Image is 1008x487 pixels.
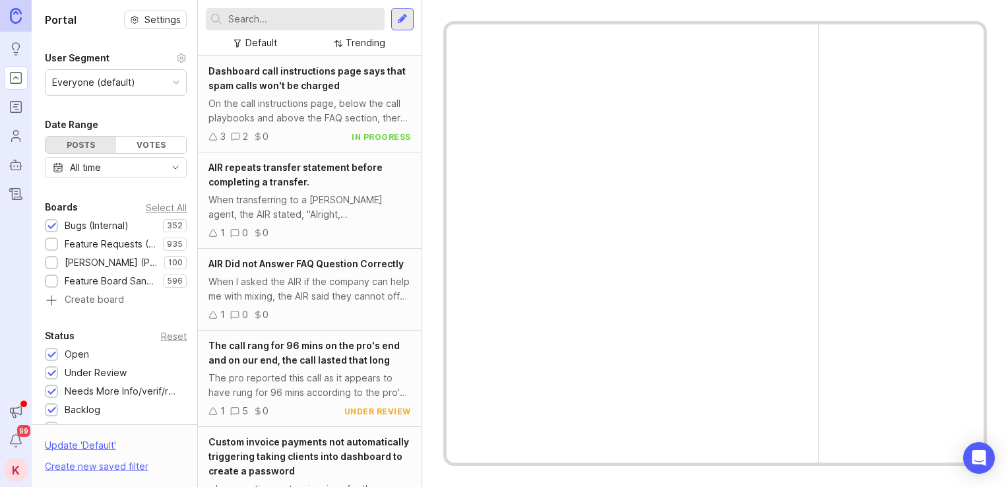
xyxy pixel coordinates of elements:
[65,347,89,362] div: Open
[144,13,181,26] span: Settings
[344,406,411,417] div: under review
[124,11,187,29] button: Settings
[45,459,148,474] div: Create new saved filter
[45,438,116,459] div: Update ' Default '
[52,75,135,90] div: Everyone (default)
[45,199,78,215] div: Boards
[116,137,187,153] div: Votes
[161,333,187,340] div: Reset
[346,36,385,50] div: Trending
[4,458,28,482] button: K
[208,193,411,222] div: When transferring to a [PERSON_NAME] agent, the AIR stated, "Alright, [PERSON_NAME]. I'm going to...
[228,12,379,26] input: Search...
[10,8,22,23] img: Canny Home
[168,257,183,268] p: 100
[198,249,422,331] a: AIR Did not Answer FAQ Question CorrectlyWhen I asked the AIR if the company can help me with mix...
[198,331,422,427] a: The call rang for 96 mins on the pro's end and on our end, the call lasted that longThe pro repor...
[65,218,129,233] div: Bugs (Internal)
[4,37,28,61] a: Ideas
[208,340,400,366] span: The call rang for 96 mins on the pro's end and on our end, the call lasted that long
[65,421,110,436] div: Candidate
[208,436,409,476] span: Custom invoice payments not automatically triggering taking clients into dashboard to create a pa...
[263,404,268,418] div: 0
[4,66,28,90] a: Portal
[165,162,186,173] svg: toggle icon
[4,124,28,148] a: Users
[4,400,28,424] button: Announcements
[208,162,383,187] span: AIR repeats transfer statement before completing a transfer.
[65,366,127,380] div: Under Review
[4,182,28,206] a: Changelog
[208,371,411,400] div: The pro reported this call as it appears to have rung for 96 mins according to the pro's phone se...
[167,239,183,249] p: 935
[4,153,28,177] a: Autopilot
[242,308,248,322] div: 0
[242,404,248,418] div: 5
[198,56,422,152] a: Dashboard call instructions page says that spam calls won't be chargedOn the call instructions pa...
[45,50,110,66] div: User Segment
[245,36,277,50] div: Default
[45,12,77,28] h1: Portal
[220,308,225,322] div: 1
[65,274,156,288] div: Feature Board Sandbox [DATE]
[352,131,411,143] div: in progress
[4,95,28,119] a: Roadmaps
[45,328,75,344] div: Status
[963,442,995,474] div: Open Intercom Messenger
[65,237,156,251] div: Feature Requests (Internal)
[167,276,183,286] p: 596
[220,404,225,418] div: 1
[65,384,180,399] div: Needs More Info/verif/repro
[263,308,268,322] div: 0
[167,220,183,231] p: 352
[263,129,268,144] div: 0
[46,137,116,153] div: Posts
[70,160,101,175] div: All time
[263,226,268,240] div: 0
[220,226,225,240] div: 1
[17,425,30,437] span: 99
[65,255,158,270] div: [PERSON_NAME] (Public)
[45,295,187,307] a: Create board
[45,117,98,133] div: Date Range
[198,152,422,249] a: AIR repeats transfer statement before completing a transfer.When transferring to a [PERSON_NAME] ...
[242,226,248,240] div: 0
[243,129,248,144] div: 2
[220,129,226,144] div: 3
[208,258,404,269] span: AIR Did not Answer FAQ Question Correctly
[208,275,411,304] div: When I asked the AIR if the company can help me with mixing, the AIR said they cannot offer guida...
[146,204,187,211] div: Select All
[208,65,406,91] span: Dashboard call instructions page says that spam calls won't be charged
[4,429,28,453] button: Notifications
[65,403,100,417] div: Backlog
[208,96,411,125] div: On the call instructions page, below the call playbooks and above the FAQ section, there is a lin...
